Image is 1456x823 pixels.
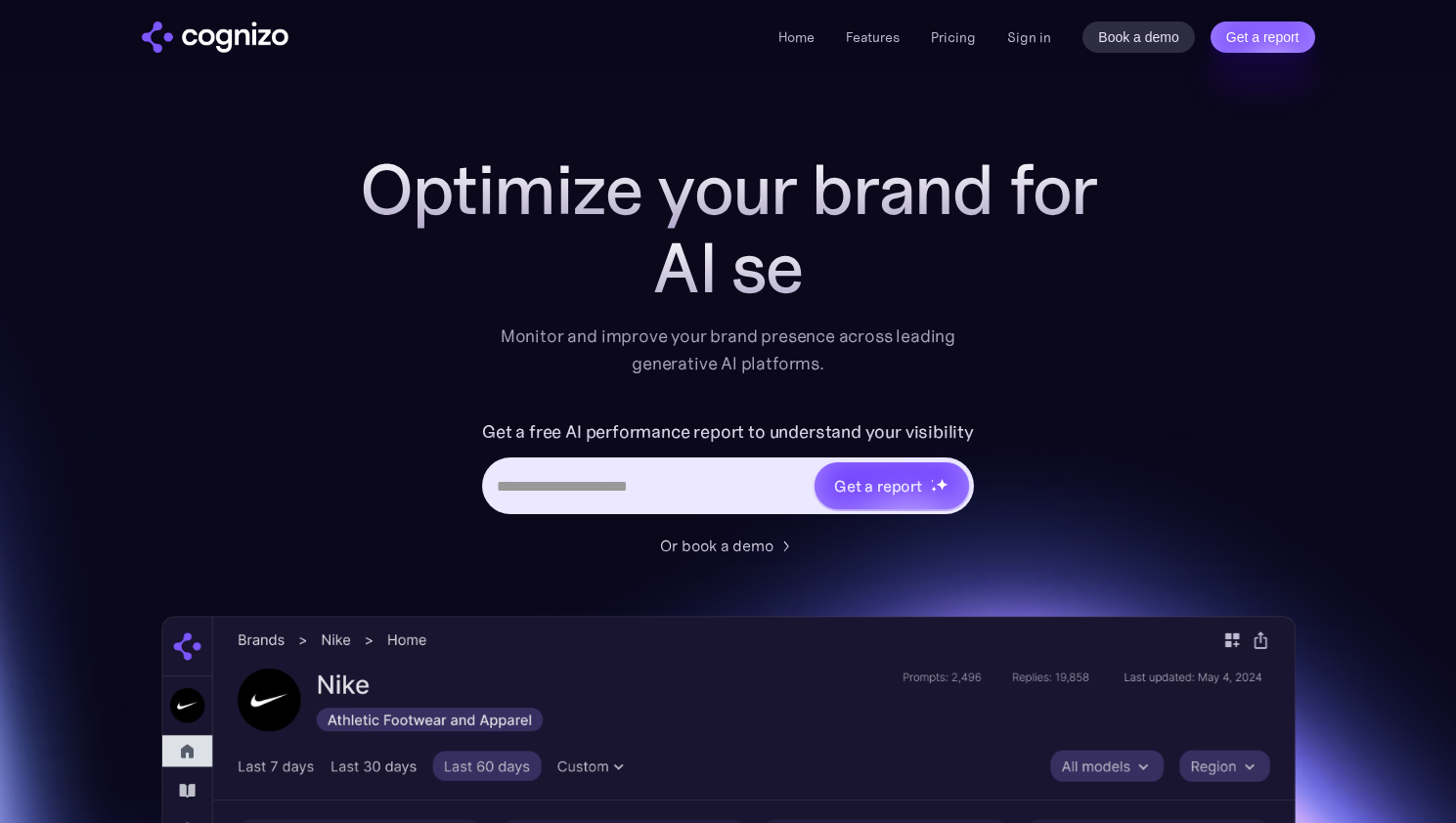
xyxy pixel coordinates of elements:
a: Book a demo [1082,22,1195,53]
img: star [931,479,934,482]
a: Or book a demo [660,534,797,557]
a: Get a report [1211,22,1315,53]
a: Features [846,28,900,46]
a: Sign in [1007,25,1051,49]
img: cognizo logo [142,22,288,53]
div: Or book a demo [660,534,773,557]
div: AI se [337,229,1120,307]
h1: Optimize your brand for [337,151,1120,229]
div: Monitor and improve your brand presence across leading generative AI platforms. [488,323,969,377]
a: home [142,22,288,53]
img: star [936,478,949,491]
a: Get a reportstarstarstar [813,460,971,511]
img: star [931,486,938,493]
label: Get a free AI performance report to understand your visibility [482,416,974,448]
a: Home [778,28,815,46]
form: Hero URL Input Form [482,416,974,524]
a: Pricing [931,28,976,46]
div: Get a report [834,474,922,498]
